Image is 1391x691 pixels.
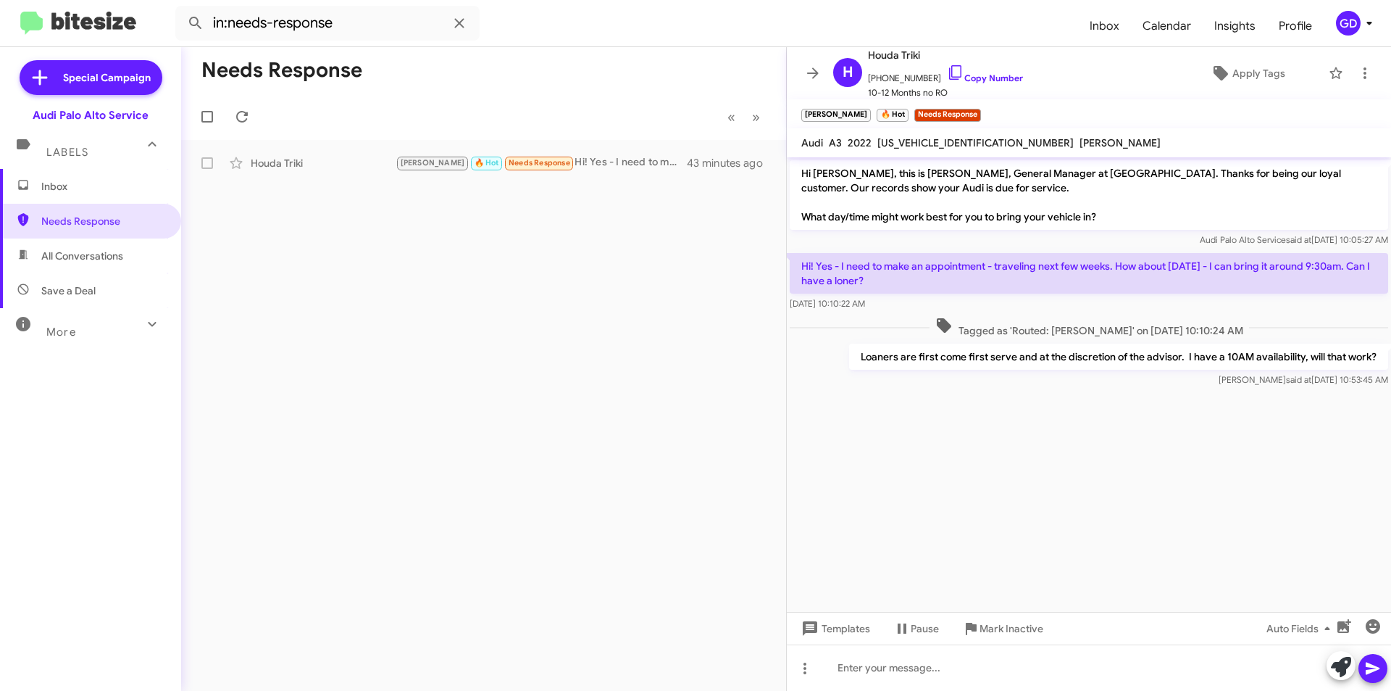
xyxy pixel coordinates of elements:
a: Special Campaign [20,60,162,95]
span: Houda Triki [868,46,1023,64]
div: Audi Palo Alto Service [33,108,149,123]
a: Profile [1267,5,1324,47]
span: A3 [829,136,842,149]
span: Apply Tags [1232,60,1285,86]
div: Hi! Yes - I need to make an appointment - traveling next few weeks. How about [DATE] - I can brin... [396,154,688,171]
span: Special Campaign [63,70,151,85]
button: Apply Tags [1173,60,1321,86]
p: Hi [PERSON_NAME], this is [PERSON_NAME], General Manager at [GEOGRAPHIC_DATA]. Thanks for being o... [790,160,1388,230]
span: Pause [911,616,939,642]
span: [PERSON_NAME] [DATE] 10:53:45 AM [1219,374,1388,385]
p: Hi! Yes - I need to make an appointment - traveling next few weeks. How about [DATE] - I can brin... [790,253,1388,294]
a: Insights [1203,5,1267,47]
span: Tagged as 'Routed: [PERSON_NAME]' on [DATE] 10:10:24 AM [930,317,1249,338]
span: Templates [798,616,870,642]
span: said at [1286,234,1311,245]
button: Previous [719,102,744,132]
div: 43 minutes ago [688,156,774,170]
span: Inbox [41,179,164,194]
span: All Conversations [41,249,123,263]
span: « [727,108,735,126]
span: [US_VEHICLE_IDENTIFICATION_NUMBER] [877,136,1074,149]
span: [DATE] 10:10:22 AM [790,298,865,309]
a: Calendar [1131,5,1203,47]
input: Search [175,6,480,41]
small: 🔥 Hot [877,109,908,122]
span: said at [1286,374,1311,385]
h1: Needs Response [201,59,362,82]
button: Auto Fields [1255,616,1348,642]
span: Auto Fields [1266,616,1336,642]
span: [PERSON_NAME] [401,158,465,167]
button: Mark Inactive [951,616,1055,642]
button: Templates [787,616,882,642]
span: Save a Deal [41,284,96,298]
span: Mark Inactive [979,616,1043,642]
span: Audi [801,136,823,149]
small: [PERSON_NAME] [801,109,871,122]
span: 10-12 Months no RO [868,86,1023,100]
span: Audi Palo Alto Service [DATE] 10:05:27 AM [1200,234,1388,245]
span: » [752,108,760,126]
small: Needs Response [914,109,981,122]
span: Needs Response [41,214,164,228]
span: 🔥 Hot [475,158,499,167]
span: Needs Response [509,158,570,167]
span: [PERSON_NAME] [1079,136,1161,149]
nav: Page navigation example [719,102,769,132]
button: GD [1324,11,1375,36]
span: H [843,61,853,84]
span: More [46,326,76,339]
span: Labels [46,146,88,159]
div: Houda Triki [251,156,396,170]
div: GD [1336,11,1361,36]
a: Inbox [1078,5,1131,47]
p: Loaners are first come first serve and at the discretion of the advisor. I have a 10AM availabili... [849,344,1388,370]
button: Next [743,102,769,132]
span: 2022 [848,136,872,149]
a: Copy Number [947,73,1023,83]
span: [PHONE_NUMBER] [868,64,1023,86]
button: Pause [882,616,951,642]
